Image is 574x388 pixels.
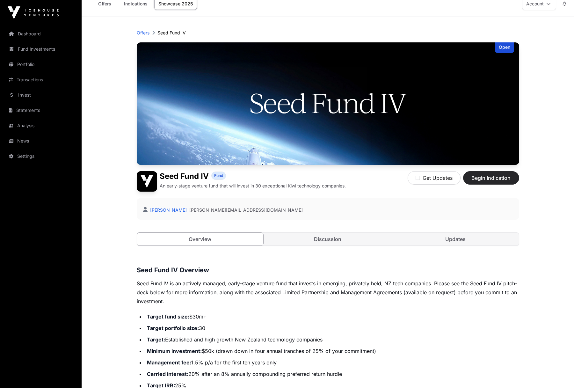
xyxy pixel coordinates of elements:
[137,232,264,246] a: Overview
[408,171,461,185] button: Get Updates
[5,134,76,148] a: News
[5,73,76,87] a: Transactions
[214,173,223,178] span: Fund
[265,233,391,245] a: Discussion
[5,57,76,71] a: Portfolio
[147,348,202,354] strong: Minimum investment:
[471,174,511,182] span: Begin Indication
[147,313,189,320] strong: Target fund size:
[5,119,76,133] a: Analysis
[392,233,519,245] a: Updates
[147,325,199,331] strong: Target portfolio size:
[145,335,519,344] li: Established and high growth New Zealand technology companies
[137,30,149,36] a: Offers
[147,371,188,377] strong: Carried interest:
[137,265,519,275] h3: Seed Fund IV Overview
[149,207,187,213] a: [PERSON_NAME]
[5,27,76,41] a: Dashboard
[542,357,574,388] iframe: Chat Widget
[5,42,76,56] a: Fund Investments
[463,171,519,185] button: Begin Indication
[189,207,303,213] a: [PERSON_NAME][EMAIL_ADDRESS][DOMAIN_NAME]
[157,30,186,36] p: Seed Fund IV
[147,336,165,343] strong: Target:
[145,358,519,367] li: 1.5% p/a for the first ten years only
[495,42,514,53] div: Open
[160,171,209,181] h1: Seed Fund IV
[463,178,519,184] a: Begin Indication
[145,347,519,355] li: $50k (drawn down in four annual tranches of 25% of your commitment)
[5,149,76,163] a: Settings
[160,183,346,189] p: An early-stage venture fund that will invest in 30 exceptional Kiwi technology companies.
[5,103,76,117] a: Statements
[145,370,519,378] li: 20% after an 8% annually compounding preferred return hurdle
[145,312,519,321] li: $30m+
[137,279,519,306] p: Seed Fund IV is an actively managed, early-stage venture fund that invests in emerging, privately...
[8,6,59,19] img: Icehouse Ventures Logo
[137,171,157,192] img: Seed Fund IV
[5,88,76,102] a: Invest
[137,42,519,165] img: Seed Fund IV
[137,233,519,245] nav: Tabs
[147,359,191,366] strong: Management fee:
[145,324,519,333] li: 30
